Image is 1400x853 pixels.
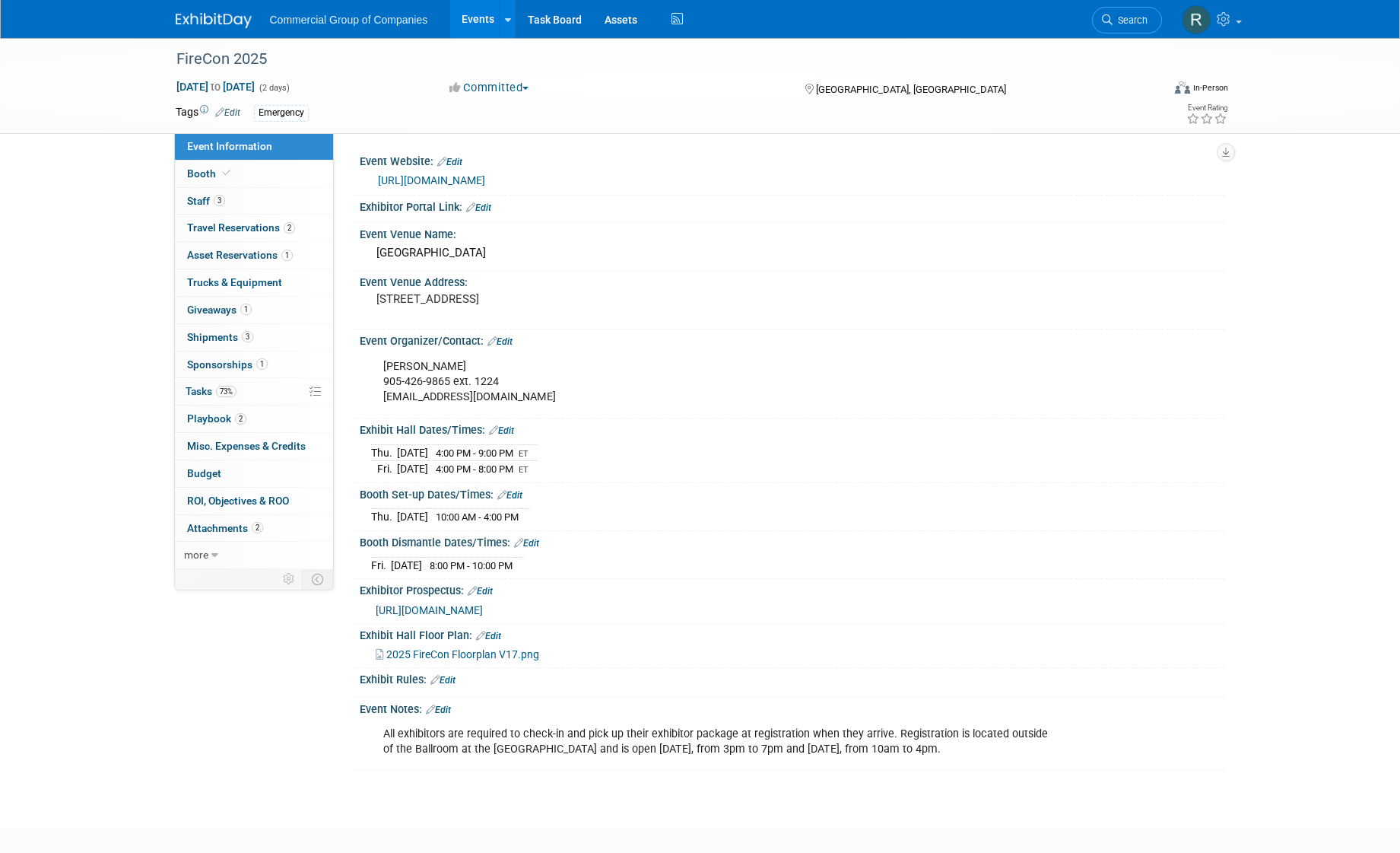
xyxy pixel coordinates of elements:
span: Search [1113,14,1148,26]
a: ROI, Objectives & ROO [175,488,333,514]
span: Trucks & Equipment [187,276,282,288]
div: Event Website: [360,150,1225,170]
span: Giveaways [187,304,252,316]
div: Exhibit Rules: [360,668,1225,688]
pre: [STREET_ADDRESS] [376,292,703,306]
span: ET [519,449,529,459]
div: Booth Set-up Dates/Times: [360,483,1225,503]
a: Event Information [175,133,333,160]
td: Toggle Event Tabs [302,569,333,589]
span: [GEOGRAPHIC_DATA], [GEOGRAPHIC_DATA] [816,84,1006,95]
span: 73% [216,386,237,397]
span: Shipments [187,331,253,343]
td: Thu. [371,444,397,461]
img: Format-Inperson.png [1175,81,1190,94]
td: Thu. [371,509,397,525]
a: Booth [175,161,333,187]
a: Edit [437,157,462,167]
span: 4:00 PM - 9:00 PM [436,447,513,459]
a: Edit [487,336,513,347]
span: 2 [252,522,263,533]
span: Misc. Expenses & Credits [187,440,306,452]
a: Shipments3 [175,324,333,351]
i: Booth reservation complete [223,169,230,177]
span: 3 [214,195,225,206]
span: (2 days) [258,83,290,93]
div: Exhibitor Portal Link: [360,196,1225,215]
div: Event Organizer/Contact: [360,329,1225,349]
div: Booth Dismantle Dates/Times: [360,531,1225,551]
a: Playbook2 [175,406,333,432]
span: ET [519,465,529,475]
div: Event Venue Name: [360,223,1225,242]
button: Committed [444,80,535,96]
span: ROI, Objectives & ROO [187,495,289,507]
td: Fri. [371,461,397,477]
span: 4:00 PM - 8:00 PM [436,463,513,475]
span: Playbook [187,412,246,425]
span: more [184,549,208,561]
span: Event Information [187,140,272,152]
a: Edit [215,107,240,118]
span: Staff [187,195,225,207]
span: Sponsorships [187,358,268,371]
a: Travel Reservations2 [175,215,333,241]
div: Event Format [1072,79,1229,102]
a: Edit [476,631,501,641]
span: Travel Reservations [187,221,295,234]
span: 8:00 PM - 10:00 PM [430,560,513,571]
a: Search [1092,7,1162,33]
span: Booth [187,167,233,180]
a: [URL][DOMAIN_NAME] [376,604,483,616]
span: Tasks [186,385,237,397]
span: Budget [187,467,221,479]
div: Event Venue Address: [360,271,1225,290]
a: 2025 FireCon Floorplan V17.png [376,648,539,660]
div: [GEOGRAPHIC_DATA] [371,241,1214,265]
span: to [208,81,223,93]
span: 3 [242,331,253,342]
a: Giveaways1 [175,297,333,323]
div: Exhibitor Prospectus: [360,579,1225,599]
div: Event Notes: [360,698,1225,718]
div: In-Person [1192,82,1228,94]
div: Emergency [254,105,309,121]
a: more [175,542,333,568]
a: Edit [426,705,451,715]
span: 2 [235,413,246,425]
img: Rod Leland [1182,5,1211,34]
a: Tasks73% [175,378,333,405]
a: Edit [497,490,522,501]
td: [DATE] [391,557,422,573]
div: [PERSON_NAME] 905-426-9865 ext. 1224 [EMAIL_ADDRESS][DOMAIN_NAME] [373,352,1058,412]
td: Fri. [371,557,391,573]
div: Exhibit Hall Dates/Times: [360,419,1225,438]
div: Exhibit Hall Floor Plan: [360,624,1225,644]
a: Edit [468,586,493,597]
a: Edit [466,202,491,213]
a: Edit [489,425,514,436]
span: [DATE] [DATE] [176,80,256,94]
a: Sponsorships1 [175,352,333,378]
td: [DATE] [397,444,428,461]
td: [DATE] [397,509,428,525]
div: Event Rating [1186,104,1227,112]
a: Attachments2 [175,515,333,542]
div: FireCon 2025 [171,46,1139,73]
a: [URL][DOMAIN_NAME] [378,174,485,186]
a: Edit [430,675,456,686]
td: Tags [176,104,240,122]
span: 2025 FireCon Floorplan V17.png [386,648,539,660]
img: ExhibitDay [176,13,252,28]
div: All exhibitors are required to check-in and pick up their exhibitor package at registration when ... [373,719,1058,765]
span: Commercial Group of Companies [270,14,428,26]
span: Asset Reservations [187,249,293,261]
td: [DATE] [397,461,428,477]
span: 2 [284,222,295,234]
span: 1 [256,358,268,370]
a: Misc. Expenses & Credits [175,433,333,460]
span: Attachments [187,522,263,534]
span: 1 [281,250,293,261]
span: 1 [240,304,252,315]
